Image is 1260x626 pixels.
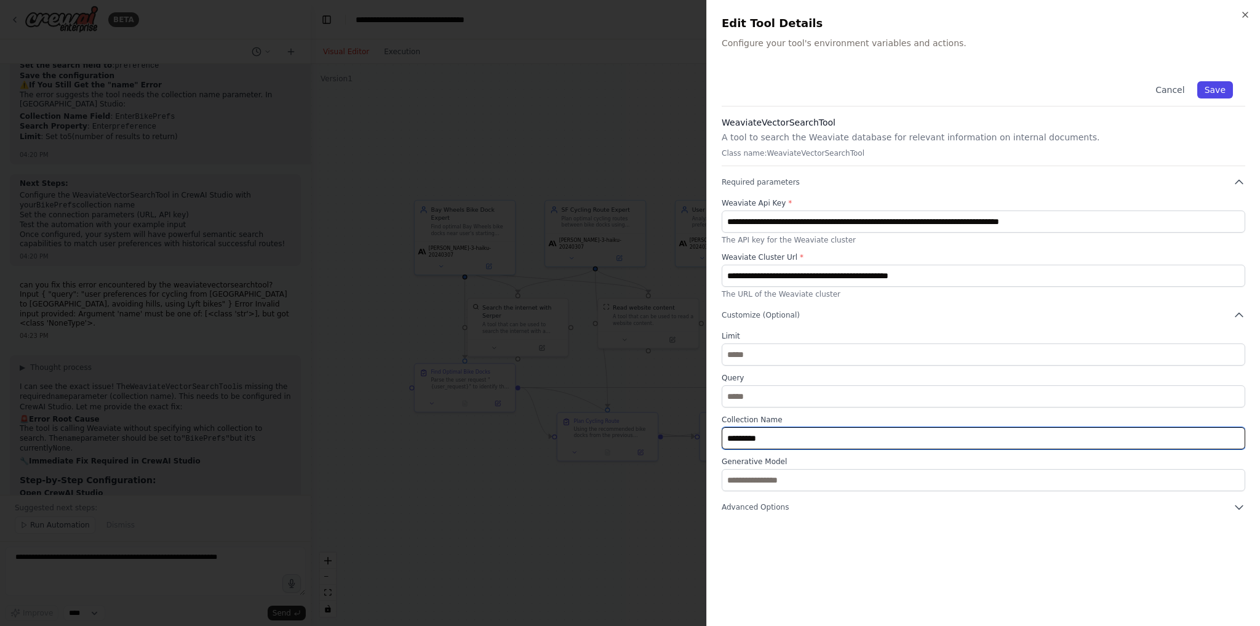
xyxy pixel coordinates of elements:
label: Weaviate Cluster Url [722,252,1245,262]
p: The API key for the Weaviate cluster [722,235,1245,245]
button: Save [1197,81,1233,98]
span: Required parameters [722,177,800,187]
button: Required parameters [722,176,1245,188]
label: Limit [722,331,1245,341]
h3: WeaviateVectorSearchTool [722,116,1245,129]
p: A tool to search the Weaviate database for relevant information on internal documents. [722,131,1245,143]
button: Advanced Options [722,501,1245,513]
span: Customize (Optional) [722,310,800,320]
label: Query [722,373,1245,383]
h2: Edit Tool Details [722,15,1245,32]
button: Customize (Optional) [722,309,1245,321]
label: Generative Model [722,457,1245,467]
p: The URL of the Weaviate cluster [722,289,1245,299]
label: Weaviate Api Key [722,198,1245,208]
p: Class name: WeaviateVectorSearchTool [722,148,1245,158]
button: Cancel [1148,81,1192,98]
p: Configure your tool's environment variables and actions. [722,37,1245,49]
label: Collection Name [722,415,1245,425]
span: Advanced Options [722,502,789,512]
